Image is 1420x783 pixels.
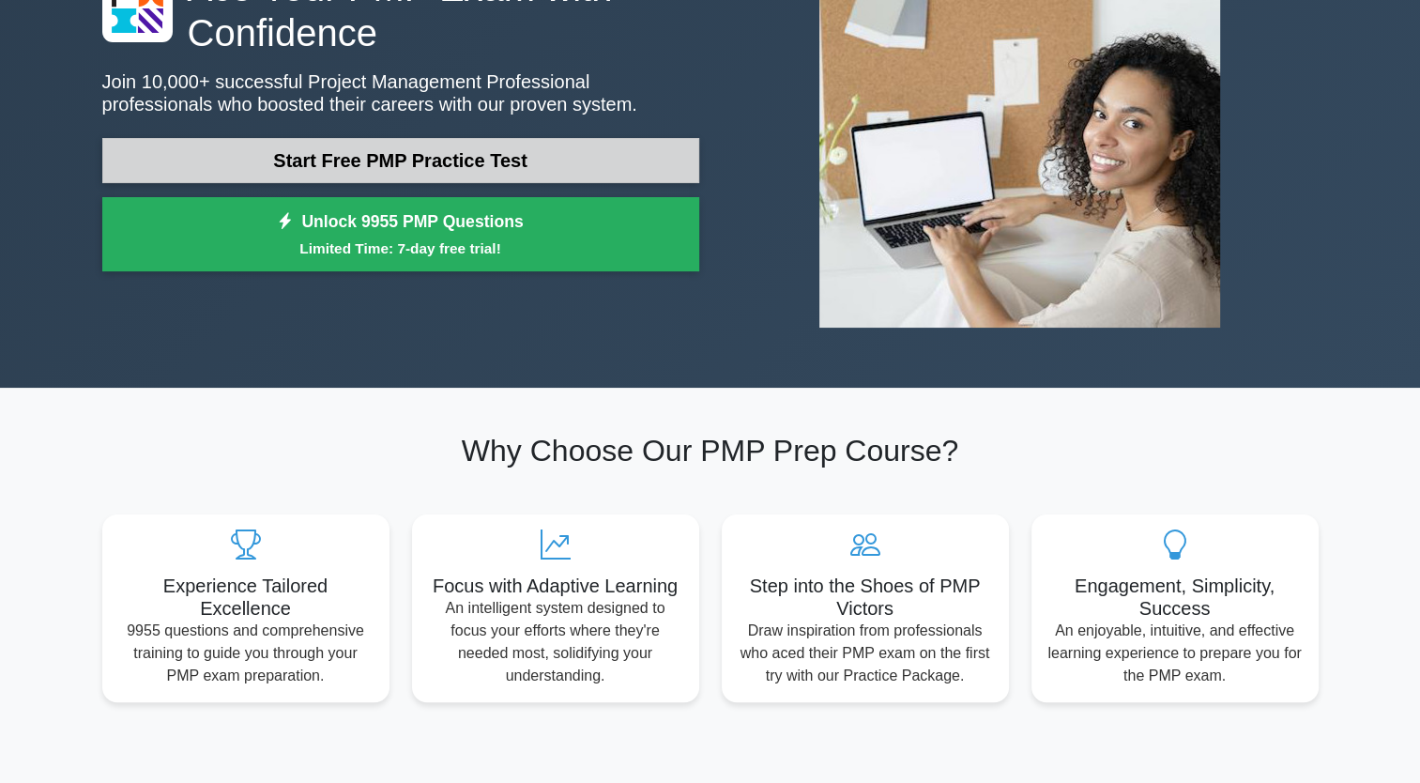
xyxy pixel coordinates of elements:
h5: Experience Tailored Excellence [117,575,374,620]
h2: Why Choose Our PMP Prep Course? [102,433,1319,468]
small: Limited Time: 7-day free trial! [126,238,676,259]
a: Unlock 9955 PMP QuestionsLimited Time: 7-day free trial! [102,197,699,272]
h5: Focus with Adaptive Learning [427,575,684,597]
p: An enjoyable, intuitive, and effective learning experience to prepare you for the PMP exam. [1046,620,1304,687]
a: Start Free PMP Practice Test [102,138,699,183]
p: An intelligent system designed to focus your efforts where they're needed most, solidifying your ... [427,597,684,687]
h5: Step into the Shoes of PMP Victors [737,575,994,620]
h5: Engagement, Simplicity, Success [1046,575,1304,620]
p: Join 10,000+ successful Project Management Professional professionals who boosted their careers w... [102,70,699,115]
p: Draw inspiration from professionals who aced their PMP exam on the first try with our Practice Pa... [737,620,994,687]
p: 9955 questions and comprehensive training to guide you through your PMP exam preparation. [117,620,374,687]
